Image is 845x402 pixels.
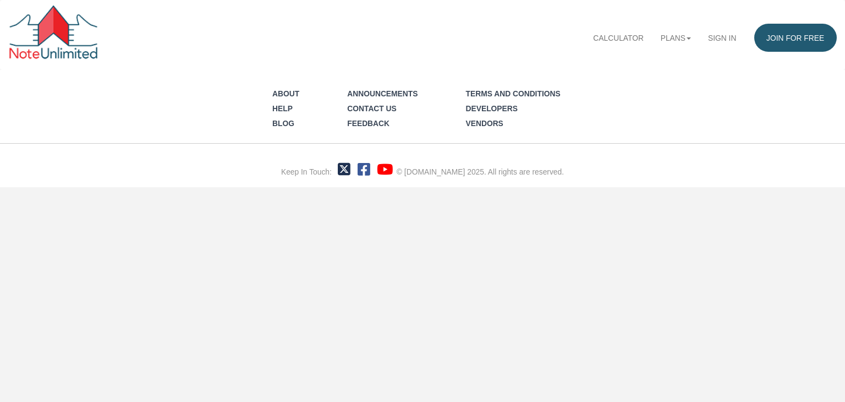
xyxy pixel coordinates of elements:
[754,24,837,52] a: Join for FREE
[272,104,293,113] a: Help
[466,104,518,113] a: Developers
[347,119,389,128] a: Feedback
[652,24,699,52] a: Plans
[347,104,397,113] a: Contact Us
[466,119,503,128] a: Vendors
[700,24,745,52] a: Sign in
[397,167,564,178] div: © [DOMAIN_NAME] 2025. All rights are reserved.
[585,24,652,52] a: Calculator
[347,89,418,98] a: Announcements
[272,119,294,128] a: Blog
[281,167,332,178] div: Keep In Touch:
[272,89,299,98] a: About
[466,89,561,98] a: Terms and Conditions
